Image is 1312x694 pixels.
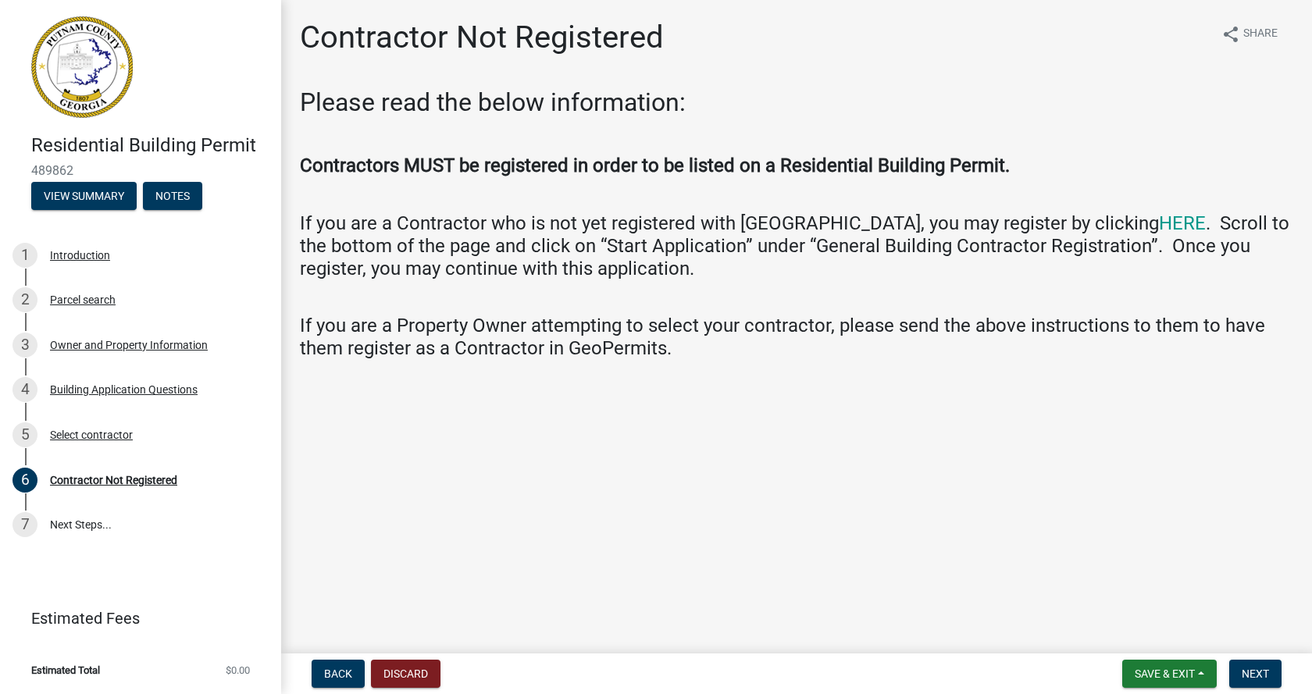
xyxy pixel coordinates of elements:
[12,468,37,493] div: 6
[300,87,1293,117] h2: Please read the below information:
[12,603,256,634] a: Estimated Fees
[50,384,198,395] div: Building Application Questions
[324,667,352,680] span: Back
[300,212,1293,279] h4: If you are a Contractor who is not yet registered with [GEOGRAPHIC_DATA], you may register by cli...
[226,665,250,675] span: $0.00
[143,182,202,210] button: Notes
[12,333,37,358] div: 3
[31,163,250,178] span: 489862
[1159,212,1206,234] a: HERE
[1122,660,1217,688] button: Save & Exit
[12,377,37,402] div: 4
[31,134,269,157] h4: Residential Building Permit
[50,475,177,486] div: Contractor Not Registered
[31,182,137,210] button: View Summary
[300,19,664,56] h1: Contractor Not Registered
[300,155,1010,176] strong: Contractors MUST be registered in order to be listed on a Residential Building Permit.
[1209,19,1290,49] button: shareShare
[50,250,110,261] div: Introduction
[1221,25,1240,44] i: share
[31,16,133,118] img: Putnam County, Georgia
[50,340,208,351] div: Owner and Property Information
[31,190,137,203] wm-modal-confirm: Summary
[143,190,202,203] wm-modal-confirm: Notes
[12,243,37,268] div: 1
[1135,667,1195,680] span: Save & Exit
[12,422,37,447] div: 5
[312,660,365,688] button: Back
[300,315,1293,360] h4: If you are a Property Owner attempting to select your contractor, please send the above instructi...
[1243,25,1278,44] span: Share
[1229,660,1282,688] button: Next
[12,287,37,312] div: 2
[50,429,133,440] div: Select contractor
[31,665,100,675] span: Estimated Total
[371,660,440,688] button: Discard
[50,294,116,305] div: Parcel search
[12,512,37,537] div: 7
[1242,667,1269,680] span: Next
